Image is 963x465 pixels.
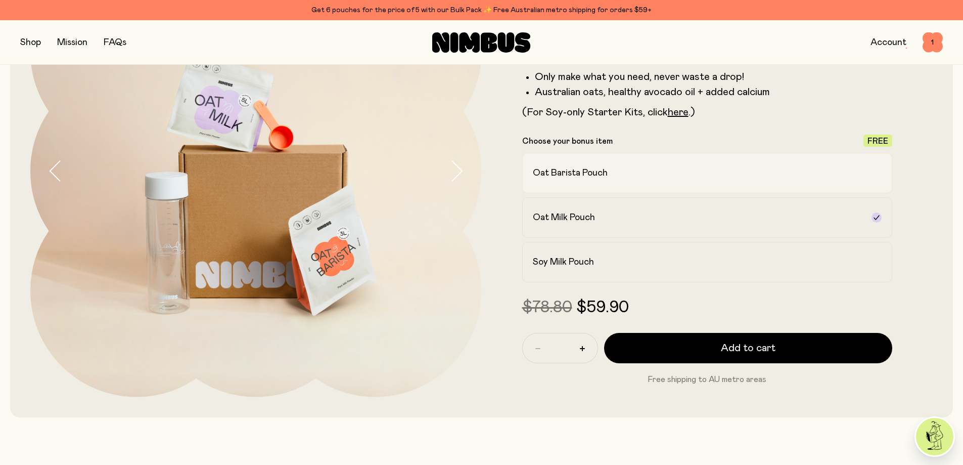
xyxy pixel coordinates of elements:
span: Free [867,137,888,145]
p: Free shipping to AU metro areas [522,373,893,386]
p: (For Soy-only Starter Kits, click .) [522,106,893,118]
a: FAQs [104,38,126,47]
p: Choose your bonus item [522,136,613,146]
span: $78.80 [522,300,572,316]
li: Australian oats, healthy avocado oil + added calcium [535,86,893,98]
h2: Oat Milk Pouch [533,212,595,224]
span: Add to cart [721,341,775,355]
button: Add to cart [604,333,893,363]
li: Only make what you need, never waste a drop! [535,71,893,83]
button: 1 [923,32,943,53]
h2: Soy Milk Pouch [533,256,594,268]
span: $59.90 [576,300,629,316]
a: here [668,107,689,117]
div: Get 6 pouches for the price of 5 with our Bulk Pack ✨ Free Australian metro shipping for orders $59+ [20,4,943,16]
h2: Oat Barista Pouch [533,167,608,179]
a: Account [870,38,906,47]
img: agent [916,418,953,455]
a: Mission [57,38,87,47]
